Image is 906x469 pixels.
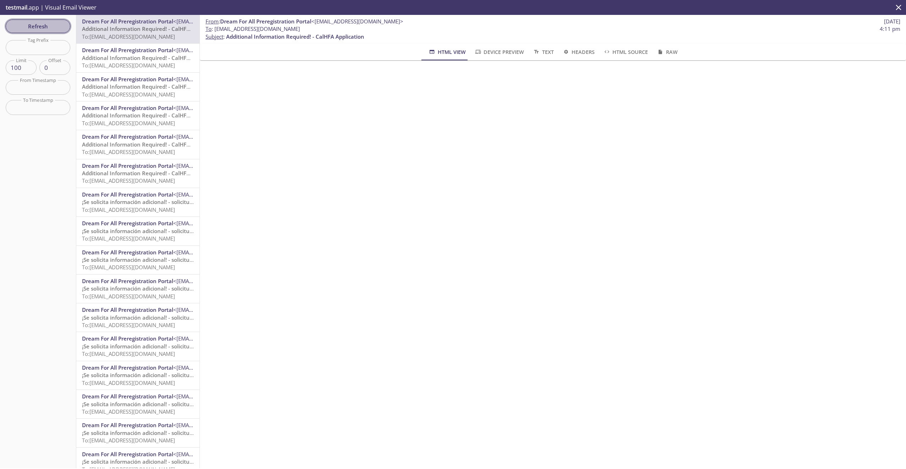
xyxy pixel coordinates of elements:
span: <[EMAIL_ADDRESS][DOMAIN_NAME]> [173,364,265,371]
span: ¡Se solicita información adicional! - solicitud de CalHFA [82,285,220,292]
span: Dream For All Preregistration Portal [82,18,173,25]
span: To: [EMAIL_ADDRESS][DOMAIN_NAME] [82,321,175,329]
span: Raw [656,48,677,56]
span: Dream For All Preregistration Portal [82,421,173,429]
span: To: [EMAIL_ADDRESS][DOMAIN_NAME] [82,33,175,40]
span: Headers [562,48,595,56]
div: Dream For All Preregistration Portal<[EMAIL_ADDRESS][DOMAIN_NAME]>¡Se solicita información adicio... [76,332,200,360]
span: Dream For All Preregistration Portal [82,191,173,198]
span: Additional Information Required! - CalHFA Application [82,54,220,61]
span: ¡Se solicita información adicional! - solicitud de CalHFA [82,314,220,321]
span: Dream For All Preregistration Portal [82,220,173,227]
div: Dream For All Preregistration Portal<[EMAIL_ADDRESS][DOMAIN_NAME]>Additional Information Required... [76,15,200,43]
span: HTML View [428,48,465,56]
span: To: [EMAIL_ADDRESS][DOMAIN_NAME] [82,120,175,127]
span: ¡Se solicita información adicional! - solicitud de CalHFA [82,429,220,436]
div: Dream For All Preregistration Portal<[EMAIL_ADDRESS][DOMAIN_NAME]>¡Se solicita información adicio... [76,390,200,418]
span: Dream For All Preregistration Portal [82,104,173,111]
span: [DATE] [884,18,900,25]
span: Subject [206,33,223,40]
span: ¡Se solicita información adicional! - solicitud de CalHFA [82,343,220,350]
span: Text [533,48,553,56]
span: : [206,18,403,25]
span: To: [EMAIL_ADDRESS][DOMAIN_NAME] [82,206,175,213]
div: Dream For All Preregistration Portal<[EMAIL_ADDRESS][DOMAIN_NAME]>¡Se solicita información adicio... [76,419,200,447]
span: ¡Se solicita información adicional! - solicitud de CalHFA [82,227,220,235]
span: Dream For All Preregistration Portal [82,306,173,313]
span: <[EMAIL_ADDRESS][DOMAIN_NAME]> [173,133,265,140]
span: To: [EMAIL_ADDRESS][DOMAIN_NAME] [82,350,175,357]
span: Additional Information Required! - CalHFA Application [82,170,220,177]
span: To: [EMAIL_ADDRESS][DOMAIN_NAME] [82,264,175,271]
div: Dream For All Preregistration Portal<[EMAIL_ADDRESS][DOMAIN_NAME]>¡Se solicita información adicio... [76,188,200,216]
span: Dream For All Preregistration Portal [82,393,173,400]
p: : [206,25,900,40]
span: To: [EMAIL_ADDRESS][DOMAIN_NAME] [82,379,175,386]
span: To: [EMAIL_ADDRESS][DOMAIN_NAME] [82,293,175,300]
span: To [206,25,212,32]
span: Additional Information Required! - CalHFA Application [82,112,220,119]
span: HTML Source [603,48,648,56]
span: <[EMAIL_ADDRESS][DOMAIN_NAME]> [173,76,265,83]
button: Refresh [6,20,70,33]
div: Dream For All Preregistration Portal<[EMAIL_ADDRESS][DOMAIN_NAME]>Additional Information Required... [76,73,200,101]
span: <[EMAIL_ADDRESS][DOMAIN_NAME]> [173,306,265,313]
div: Dream For All Preregistration Portal<[EMAIL_ADDRESS][DOMAIN_NAME]>Additional Information Required... [76,159,200,188]
span: <[EMAIL_ADDRESS][DOMAIN_NAME]> [173,249,265,256]
span: ¡Se solicita información adicional! - solicitud de CalHFA [82,256,220,263]
div: Dream For All Preregistration Portal<[EMAIL_ADDRESS][DOMAIN_NAME]>Additional Information Required... [76,130,200,159]
span: ¡Se solicita información adicional! - solicitud de CalHFA [82,198,220,205]
span: Dream For All Preregistration Portal [82,76,173,83]
div: Dream For All Preregistration Portal<[EMAIL_ADDRESS][DOMAIN_NAME]>¡Se solicita información adicio... [76,275,200,303]
div: Dream For All Preregistration Portal<[EMAIL_ADDRESS][DOMAIN_NAME]>¡Se solicita información adicio... [76,303,200,332]
span: Refresh [11,22,65,31]
span: testmail [6,4,27,11]
span: <[EMAIL_ADDRESS][DOMAIN_NAME]> [173,162,265,169]
span: Dream For All Preregistration Portal [220,18,311,25]
span: ¡Se solicita información adicional! - solicitud de CalHFA [82,458,220,465]
span: <[EMAIL_ADDRESS][DOMAIN_NAME]> [173,421,265,429]
span: Dream For All Preregistration Portal [82,335,173,342]
span: ¡Se solicita información adicional! - solicitud de CalHFA [82,371,220,379]
span: From [206,18,219,25]
div: Dream For All Preregistration Portal<[EMAIL_ADDRESS][DOMAIN_NAME]>Additional Information Required... [76,44,200,72]
span: <[EMAIL_ADDRESS][DOMAIN_NAME]> [173,18,265,25]
span: <[EMAIL_ADDRESS][DOMAIN_NAME]> [311,18,403,25]
span: <[EMAIL_ADDRESS][DOMAIN_NAME]> [173,220,265,227]
span: Dream For All Preregistration Portal [82,364,173,371]
span: Additional Information Required! - CalHFA Application [82,83,220,90]
span: : [EMAIL_ADDRESS][DOMAIN_NAME] [206,25,300,33]
span: <[EMAIL_ADDRESS][DOMAIN_NAME]> [173,277,265,285]
span: To: [EMAIL_ADDRESS][DOMAIN_NAME] [82,437,175,444]
span: Dream For All Preregistration Portal [82,46,173,54]
span: Additional Information Required! - CalHFA Application [82,141,220,148]
span: <[EMAIL_ADDRESS][DOMAIN_NAME]> [173,393,265,400]
span: Dream For All Preregistration Portal [82,277,173,285]
span: To: [EMAIL_ADDRESS][DOMAIN_NAME] [82,62,175,69]
div: Dream For All Preregistration Portal<[EMAIL_ADDRESS][DOMAIN_NAME]>¡Se solicita información adicio... [76,361,200,390]
span: To: [EMAIL_ADDRESS][DOMAIN_NAME] [82,408,175,415]
div: Dream For All Preregistration Portal<[EMAIL_ADDRESS][DOMAIN_NAME]>¡Se solicita información adicio... [76,217,200,245]
span: Device Preview [474,48,524,56]
span: Dream For All Preregistration Portal [82,133,173,140]
span: <[EMAIL_ADDRESS][DOMAIN_NAME]> [173,335,265,342]
span: To: [EMAIL_ADDRESS][DOMAIN_NAME] [82,148,175,155]
span: To: [EMAIL_ADDRESS][DOMAIN_NAME] [82,177,175,184]
span: Additional Information Required! - CalHFA Application [226,33,364,40]
span: <[EMAIL_ADDRESS][DOMAIN_NAME]> [173,46,265,54]
span: To: [EMAIL_ADDRESS][DOMAIN_NAME] [82,235,175,242]
span: <[EMAIL_ADDRESS][DOMAIN_NAME]> [173,451,265,458]
span: Dream For All Preregistration Portal [82,451,173,458]
div: Dream For All Preregistration Portal<[EMAIL_ADDRESS][DOMAIN_NAME]>¡Se solicita información adicio... [76,246,200,274]
span: ¡Se solicita información adicional! - solicitud de CalHFA [82,401,220,408]
span: <[EMAIL_ADDRESS][DOMAIN_NAME]> [173,191,265,198]
span: Additional Information Required! - CalHFA Application [82,25,220,32]
span: <[EMAIL_ADDRESS][DOMAIN_NAME]> [173,104,265,111]
span: 4:11 pm [880,25,900,33]
span: To: [EMAIL_ADDRESS][DOMAIN_NAME] [82,91,175,98]
div: Dream For All Preregistration Portal<[EMAIL_ADDRESS][DOMAIN_NAME]>Additional Information Required... [76,101,200,130]
span: Dream For All Preregistration Portal [82,162,173,169]
span: Dream For All Preregistration Portal [82,249,173,256]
